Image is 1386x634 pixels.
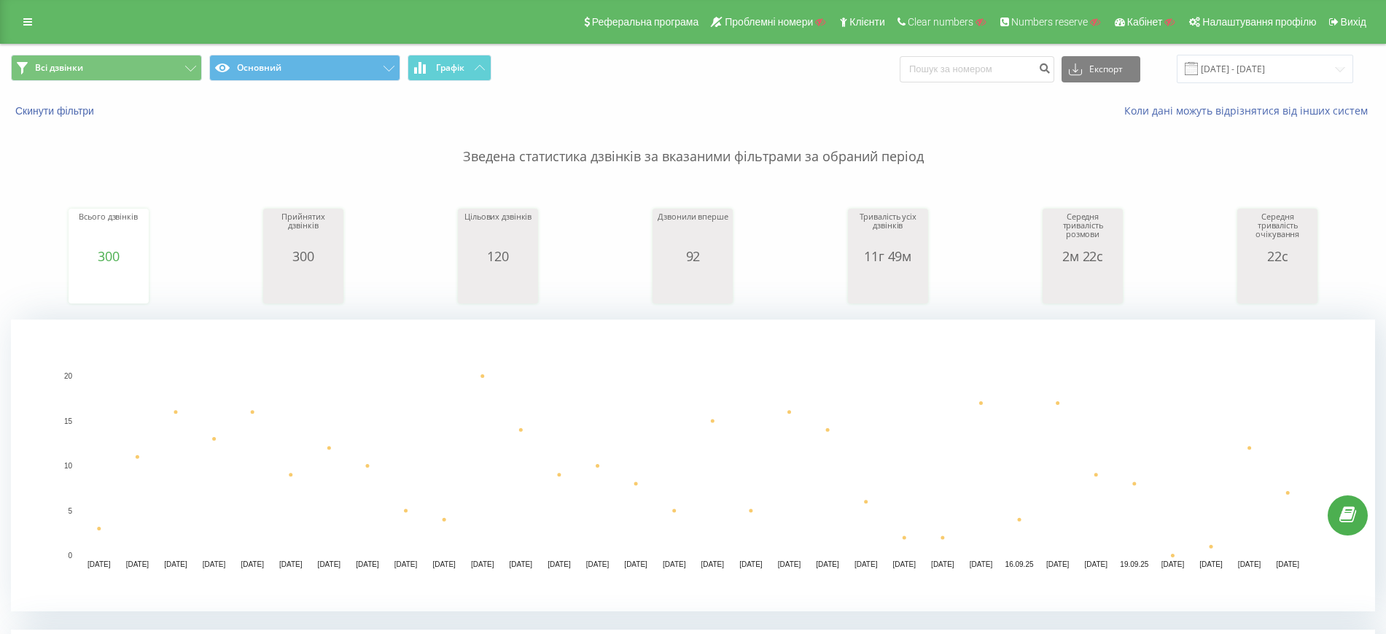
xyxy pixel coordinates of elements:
div: 2м 22с [1046,249,1119,263]
text: [DATE] [586,560,610,568]
div: Прийнятих дзвінків [267,212,340,249]
svg: A chart. [656,263,729,307]
svg: A chart. [462,263,534,307]
svg: A chart. [11,320,1375,611]
text: [DATE] [893,560,916,568]
text: [DATE] [778,560,801,568]
text: [DATE] [164,560,187,568]
div: 300 [267,249,340,263]
text: [DATE] [203,560,226,568]
text: 15 [64,417,73,425]
text: 10 [64,462,73,470]
span: Numbers reserve [1011,16,1088,28]
svg: A chart. [267,263,340,307]
div: 92 [656,249,729,263]
text: [DATE] [1161,560,1185,568]
text: [DATE] [663,560,686,568]
text: [DATE] [854,560,878,568]
text: [DATE] [126,560,149,568]
input: Пошук за номером [900,56,1054,82]
span: Клієнти [849,16,885,28]
span: Налаштування профілю [1202,16,1316,28]
text: [DATE] [241,560,264,568]
div: Середня тривалість розмови [1046,212,1119,249]
div: Дзвонили вперше [656,212,729,249]
text: [DATE] [394,560,418,568]
span: Реферальна програма [592,16,699,28]
button: Скинути фільтри [11,104,101,117]
div: Тривалість усіх дзвінків [852,212,924,249]
div: 300 [72,249,145,263]
text: [DATE] [1276,560,1299,568]
text: [DATE] [1199,560,1223,568]
div: Всього дзвінків [72,212,145,249]
text: [DATE] [931,560,954,568]
text: [DATE] [318,560,341,568]
text: [DATE] [356,560,379,568]
text: 5 [68,507,72,515]
text: [DATE] [1084,560,1107,568]
text: 16.09.25 [1005,560,1034,568]
text: [DATE] [471,560,494,568]
span: Кабінет [1127,16,1163,28]
text: [DATE] [970,560,993,568]
text: [DATE] [701,560,725,568]
div: Цільових дзвінків [462,212,534,249]
button: Графік [408,55,491,81]
a: Коли дані можуть відрізнятися вiд інших систем [1124,104,1375,117]
text: 0 [68,552,72,560]
text: 19.09.25 [1120,560,1148,568]
svg: A chart. [72,263,145,307]
span: Проблемні номери [725,16,813,28]
button: Основний [209,55,400,81]
text: [DATE] [87,560,111,568]
div: 120 [462,249,534,263]
text: [DATE] [432,560,456,568]
text: [DATE] [739,560,763,568]
span: Графік [436,63,464,73]
text: [DATE] [279,560,303,568]
p: Зведена статистика дзвінків за вказаними фільтрами за обраний період [11,118,1375,166]
svg: A chart. [1241,263,1314,307]
text: [DATE] [816,560,839,568]
button: Всі дзвінки [11,55,202,81]
svg: A chart. [1046,263,1119,307]
div: Середня тривалість очікування [1241,212,1314,249]
span: Вихід [1341,16,1366,28]
svg: A chart. [852,263,924,307]
text: [DATE] [510,560,533,568]
text: [DATE] [1046,560,1070,568]
button: Експорт [1062,56,1140,82]
text: 20 [64,372,73,380]
div: 11г 49м [852,249,924,263]
text: [DATE] [624,560,647,568]
span: Clear numbers [908,16,973,28]
text: [DATE] [548,560,571,568]
text: [DATE] [1238,560,1261,568]
span: Всі дзвінки [35,62,83,74]
div: 22с [1241,249,1314,263]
